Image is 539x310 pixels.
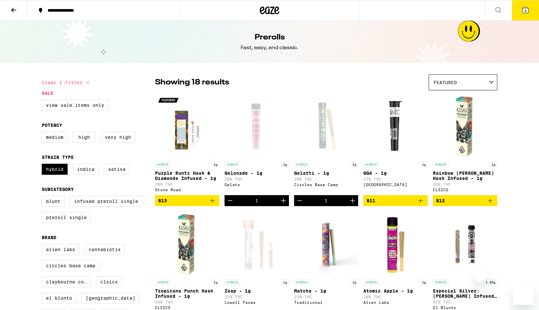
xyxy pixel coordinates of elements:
[155,211,219,276] img: CLSICS - Tropicana Punch Hash Infused - 1g
[363,171,428,176] p: GG4 - 1g
[225,288,289,293] p: Zoap - 1g
[281,279,289,285] p: 1g
[433,195,497,206] button: Add to bag
[84,244,125,255] label: Cannabiotix
[42,187,74,192] legend: Subcategory
[475,270,487,282] iframe: Close message
[42,91,53,96] legend: Sale
[433,300,497,304] p: 31% THC
[42,293,76,304] label: El Blunto
[158,198,167,203] span: $13
[436,198,445,203] span: $12
[433,288,497,299] p: Especial Silver: [PERSON_NAME] Infused Blunt - 1.65g
[484,279,497,285] p: 1.65g
[294,288,358,293] p: Matcha - 1g
[294,300,358,304] div: Traditional
[241,44,299,51] div: Fast, easy, and classic.
[363,195,428,206] button: Add to bag
[294,295,358,299] p: 23% THC
[294,279,310,285] p: HYBRID
[363,161,379,167] p: HYBRID
[363,177,428,181] p: 27% THC
[155,305,219,310] div: CLSICS
[225,177,289,181] p: 20% THC
[363,295,428,299] p: 28% THC
[155,171,219,181] p: Purple Runtz Hash & Diamonds Infused - 1g
[155,288,219,299] p: Tropicana Punch Hash Infused - 1g
[155,94,219,158] img: Stone Road - Purple Runtz Hash & Diamonds Infused - 1g
[225,300,289,304] div: Lowell Farms
[420,279,428,285] p: 1g
[347,195,358,206] button: Increment
[70,196,142,207] label: Infused Preroll Single
[42,74,92,91] button: Clear 1 filter
[155,300,219,304] p: 34% THC
[350,161,358,167] p: 1g
[255,32,285,43] h1: Prerolls
[294,171,358,176] p: Gelatti - 1g
[225,195,236,206] button: Decrement
[294,94,358,195] a: Open page for Gelatti - 1g from Circles Base Camp
[155,188,219,192] div: Stone Road
[155,77,229,88] p: Showing 18 results
[512,0,539,20] button: 6
[42,212,91,223] label: Preroll Single
[363,279,379,285] p: HYBRID
[82,293,139,304] label: [GEOGRAPHIC_DATA]
[42,100,108,111] label: View Sale Items Only
[363,288,428,293] p: Atomic Apple - 1g
[155,94,219,195] a: Open page for Purple Runtz Hash & Diamonds Infused - 1g from Stone Road
[212,279,219,285] p: 1g
[367,198,375,203] span: $11
[434,80,457,85] span: Featured
[433,94,497,158] img: CLSICS - Rainbow Beltz Hash Infused - 1g
[350,279,358,285] p: 1g
[363,183,428,187] div: [GEOGRAPHIC_DATA]
[212,161,219,167] p: 1g
[433,279,448,285] p: HYBRID
[225,171,289,176] p: Gelonade - 1g
[513,284,534,305] iframe: Button to launch messaging window
[42,276,91,287] label: Claybourne Co.
[433,211,497,276] img: El Blunto - Especial Silver: Rosa Diamond Infused Blunt - 1.65g
[155,279,170,285] p: HYBRID
[294,177,358,181] p: 26% THC
[42,244,79,255] label: Alien Labs
[101,132,135,143] label: Very High
[42,260,100,271] label: Circles Base Camp
[225,295,289,299] p: 22% THC
[524,9,526,13] span: 6
[433,188,497,192] div: CLSICS
[294,211,358,276] img: Traditional - Matcha - 1g
[42,155,74,160] legend: Strain Type
[96,276,122,287] label: CLSICS
[225,183,289,187] div: Gelato
[294,195,305,206] button: Decrement
[73,132,95,143] label: High
[278,195,289,206] button: Increment
[281,161,289,167] p: 1g
[324,198,327,203] div: 1
[294,161,310,167] p: HYBRID
[433,171,497,181] p: Rainbow [PERSON_NAME] Hash Infused - 1g
[433,305,497,310] div: El Blunto
[225,161,240,167] p: HYBRID
[42,196,65,207] label: Blunt
[363,300,428,304] div: Alien Labs
[42,164,68,175] label: Hybrid
[363,211,428,276] img: Alien Labs - Atomic Apple - 1g
[433,94,497,195] a: Open page for Rainbow Beltz Hash Infused - 1g from CLSICS
[433,182,497,186] p: 35% THC
[225,94,289,195] a: Open page for Gelonade - 1g from Gelato
[155,195,219,206] button: Add to bag
[363,94,428,158] img: Fog City Farms - GG4 - 1g
[489,161,497,167] p: 1g
[363,94,428,195] a: Open page for GG4 - 1g from Fog City Farms
[42,132,68,143] label: Medium
[433,161,448,167] p: HYBRID
[104,164,130,175] label: Sativa
[155,182,219,186] p: 26% THC
[225,279,240,285] p: HYBRID
[420,161,428,167] p: 1g
[42,235,56,240] legend: Brand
